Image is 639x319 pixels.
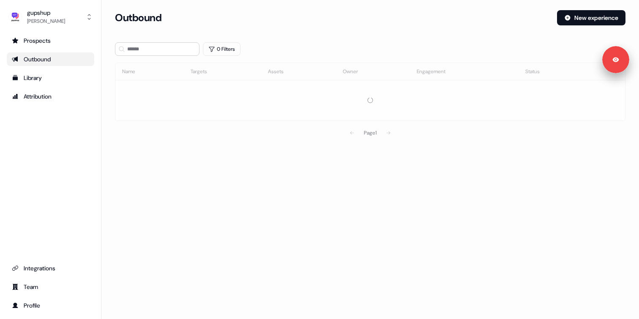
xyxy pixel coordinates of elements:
a: Go to outbound experience [7,52,94,66]
a: Go to team [7,280,94,294]
div: Attribution [12,92,89,101]
a: Go to prospects [7,34,94,47]
button: 0 Filters [203,42,240,56]
div: gupshup [27,8,65,17]
h3: Outbound [115,11,161,24]
div: Profile [12,301,89,310]
button: gupshup[PERSON_NAME] [7,7,94,27]
div: Integrations [12,264,89,272]
div: Team [12,283,89,291]
div: Library [12,74,89,82]
a: Go to attribution [7,90,94,103]
a: Go to profile [7,299,94,312]
a: Go to templates [7,71,94,85]
div: Prospects [12,36,89,45]
a: Go to integrations [7,261,94,275]
div: [PERSON_NAME] [27,17,65,25]
button: New experience [557,10,625,25]
div: Outbound [12,55,89,63]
